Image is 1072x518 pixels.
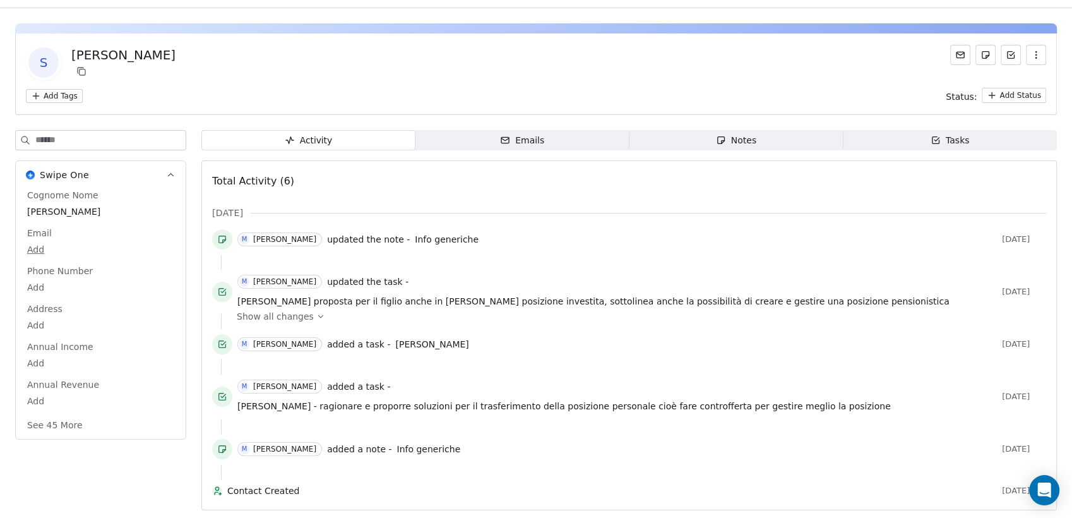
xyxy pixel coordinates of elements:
[946,90,977,103] span: Status:
[25,303,65,315] span: Address
[1002,339,1046,349] span: [DATE]
[396,444,460,454] span: Info generiche
[253,445,316,454] div: [PERSON_NAME]
[327,443,391,455] span: added a note -
[27,395,174,407] span: Add
[28,47,59,78] span: S
[327,233,410,246] span: updated the note -
[1002,287,1046,297] span: [DATE]
[1002,234,1046,244] span: [DATE]
[415,232,479,247] a: Info generiche
[40,169,89,181] span: Swipe One
[212,207,243,219] span: [DATE]
[253,235,316,244] div: [PERSON_NAME]
[237,294,950,309] a: [PERSON_NAME] proposta per il figlio anche in [PERSON_NAME] posizione investita, sottolinea anche...
[1029,475,1059,505] div: Open Intercom Messenger
[16,189,186,439] div: Swipe OneSwipe One
[25,189,101,202] span: Cognome Nome
[415,234,479,244] span: Info generiche
[982,88,1046,103] button: Add Status
[237,310,314,323] span: Show all changes
[27,357,174,370] span: Add
[25,340,96,353] span: Annual Income
[71,46,176,64] div: [PERSON_NAME]
[27,243,174,256] span: Add
[253,277,316,286] div: [PERSON_NAME]
[395,337,468,352] a: [PERSON_NAME]
[27,319,174,332] span: Add
[242,444,247,454] div: M
[395,339,468,349] span: [PERSON_NAME]
[212,175,294,187] span: Total Activity (6)
[500,134,544,147] div: Emails
[237,310,1037,323] a: Show all changes
[20,414,90,437] button: See 45 More
[25,227,54,239] span: Email
[931,134,970,147] div: Tasks
[242,382,247,392] div: M
[396,442,460,457] a: Info generiche
[237,401,891,411] span: [PERSON_NAME] - ragionare e proporre soluzioni per il trasferimento della posizione personale cio...
[242,277,247,287] div: M
[1002,486,1046,496] span: [DATE]
[253,340,316,349] div: [PERSON_NAME]
[27,205,174,218] span: [PERSON_NAME]
[1002,392,1046,402] span: [DATE]
[16,161,186,189] button: Swipe OneSwipe One
[327,275,408,288] span: updated the task -
[242,339,247,349] div: M
[1002,444,1046,454] span: [DATE]
[253,382,316,391] div: [PERSON_NAME]
[327,380,390,393] span: added a task -
[25,265,95,277] span: Phone Number
[327,338,390,351] span: added a task -
[237,296,950,306] span: [PERSON_NAME] proposta per il figlio anche in [PERSON_NAME] posizione investita, sottolinea anche...
[716,134,756,147] div: Notes
[27,281,174,294] span: Add
[26,171,35,179] img: Swipe One
[242,234,247,244] div: M
[25,378,102,391] span: Annual Revenue
[237,399,891,414] a: [PERSON_NAME] - ragionare e proporre soluzioni per il trasferimento della posizione personale cio...
[26,89,83,103] button: Add Tags
[227,485,997,497] span: Contact Created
